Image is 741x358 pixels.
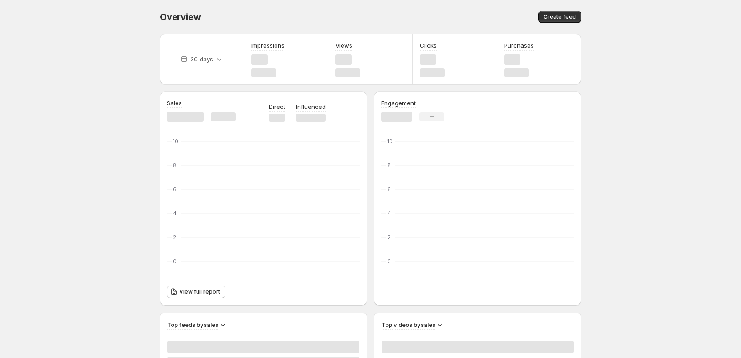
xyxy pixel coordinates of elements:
[387,186,391,192] text: 6
[160,12,201,22] span: Overview
[167,320,218,329] h3: Top feeds by sales
[251,41,284,50] h3: Impressions
[387,210,391,216] text: 4
[173,258,177,264] text: 0
[420,41,437,50] h3: Clicks
[173,234,176,240] text: 2
[173,162,177,168] text: 8
[167,286,225,298] a: View full report
[269,102,285,111] p: Direct
[544,13,576,20] span: Create feed
[335,41,352,50] h3: Views
[179,288,220,295] span: View full report
[296,102,326,111] p: Influenced
[381,99,416,107] h3: Engagement
[173,210,177,216] text: 4
[387,138,393,144] text: 10
[167,99,182,107] h3: Sales
[504,41,534,50] h3: Purchases
[387,162,391,168] text: 8
[387,234,390,240] text: 2
[173,138,178,144] text: 10
[382,320,435,329] h3: Top videos by sales
[538,11,581,23] button: Create feed
[387,258,391,264] text: 0
[190,55,213,64] p: 30 days
[173,186,177,192] text: 6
